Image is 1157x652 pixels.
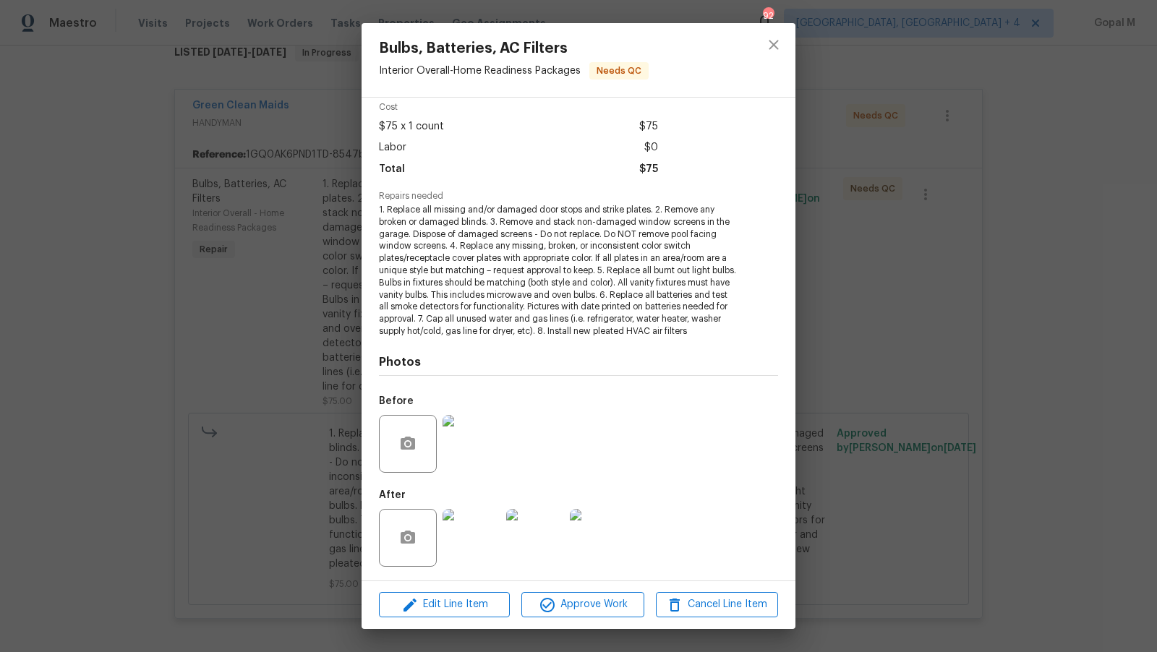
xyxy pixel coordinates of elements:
span: $75 [639,159,658,180]
span: $0 [644,137,658,158]
span: Bulbs, Batteries, AC Filters [379,40,649,56]
h5: Before [379,396,414,406]
h5: After [379,490,406,500]
span: $75 [639,116,658,137]
h4: Photos [379,355,778,369]
button: Edit Line Item [379,592,510,617]
span: Labor [379,137,406,158]
span: 1. Replace all missing and/or damaged door stops and strike plates. 2. Remove any broken or damag... [379,204,738,338]
div: 92 [763,9,773,23]
span: Approve Work [526,596,639,614]
span: $75 x 1 count [379,116,444,137]
button: Cancel Line Item [656,592,778,617]
button: Approve Work [521,592,644,617]
span: Edit Line Item [383,596,505,614]
button: close [756,27,791,62]
span: Total [379,159,405,180]
span: Needs QC [591,64,647,78]
span: Cancel Line Item [660,596,774,614]
span: Repairs needed [379,192,778,201]
span: Interior Overall - Home Readiness Packages [379,66,581,76]
span: Cost [379,103,658,112]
